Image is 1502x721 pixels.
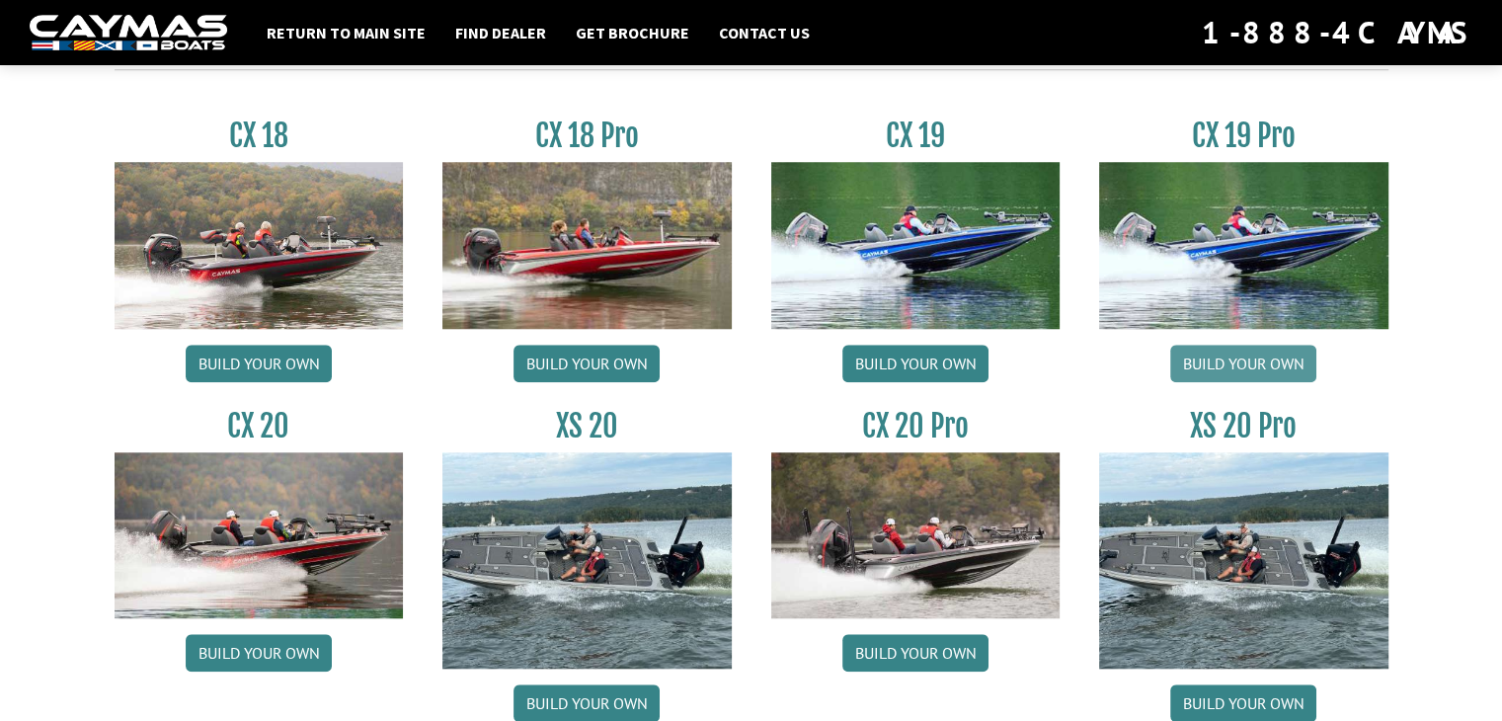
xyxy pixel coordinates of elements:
h3: CX 19 Pro [1099,118,1388,154]
a: Build your own [1170,345,1316,382]
h3: CX 19 [771,118,1061,154]
a: Get Brochure [566,20,699,45]
img: XS_20_resized.jpg [1099,452,1388,669]
h3: CX 18 Pro [442,118,732,154]
a: Build your own [186,345,332,382]
a: Return to main site [257,20,435,45]
img: CX-20_thumbnail.jpg [115,452,404,618]
img: CX-18SS_thumbnail.jpg [442,162,732,328]
h3: CX 20 [115,408,404,444]
h3: CX 18 [115,118,404,154]
img: CX19_thumbnail.jpg [1099,162,1388,328]
img: white-logo-c9c8dbefe5ff5ceceb0f0178aa75bf4bb51f6bca0971e226c86eb53dfe498488.png [30,15,227,51]
a: Build your own [842,634,988,672]
img: CX-20Pro_thumbnail.jpg [771,452,1061,618]
h3: XS 20 Pro [1099,408,1388,444]
img: XS_20_resized.jpg [442,452,732,669]
a: Build your own [514,345,660,382]
h3: CX 20 Pro [771,408,1061,444]
div: 1-888-4CAYMAS [1202,11,1472,54]
h3: XS 20 [442,408,732,444]
img: CX-18S_thumbnail.jpg [115,162,404,328]
a: Contact Us [709,20,820,45]
a: Find Dealer [445,20,556,45]
a: Build your own [186,634,332,672]
a: Build your own [842,345,988,382]
img: CX19_thumbnail.jpg [771,162,1061,328]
